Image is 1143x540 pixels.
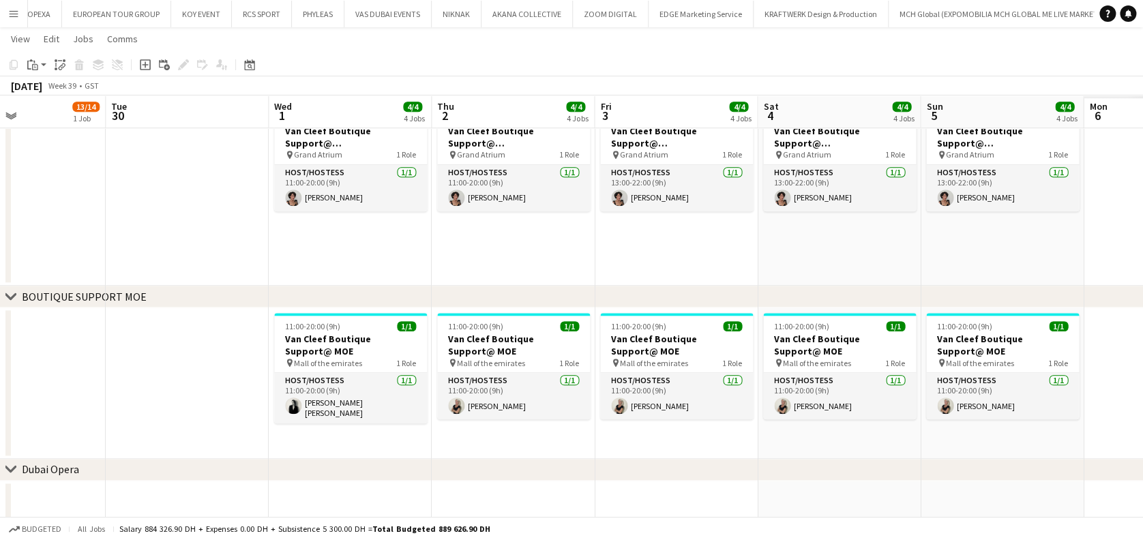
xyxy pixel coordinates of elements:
div: GST [85,80,99,91]
span: Edit [44,33,59,45]
div: [DATE] [11,79,42,93]
button: Budgeted [7,522,63,537]
span: Comms [107,33,138,45]
span: All jobs [75,524,108,534]
a: Edit [38,30,65,48]
div: Dubai Opera [22,462,79,476]
a: View [5,30,35,48]
button: NIKNAK [432,1,481,27]
button: EUROPEAN TOUR GROUP [62,1,171,27]
button: PHYLEAS [292,1,344,27]
button: AKANA COLLECTIVE [481,1,573,27]
button: MCH Global (EXPOMOBILIA MCH GLOBAL ME LIVE MARKETING LLC) [889,1,1140,27]
a: Comms [102,30,143,48]
span: Jobs [73,33,93,45]
span: View [11,33,30,45]
div: Salary 884 326.90 DH + Expenses 0.00 DH + Subsistence 5 300.00 DH = [119,524,490,534]
button: RCS SPORT [232,1,292,27]
button: VAS DUBAI EVENTS [344,1,432,27]
button: KRAFTWERK Design & Production [754,1,889,27]
span: Budgeted [22,524,61,534]
a: Jobs [68,30,99,48]
button: EDGE Marketing Service [649,1,754,27]
span: Total Budgeted 889 626.90 DH [372,524,490,534]
button: KOY EVENT [171,1,232,27]
button: SOPEXA [12,1,62,27]
span: Week 39 [45,80,79,91]
button: ZOOM DIGITAL [573,1,649,27]
div: BOUTIQUE SUPPORT MOE [22,290,147,303]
